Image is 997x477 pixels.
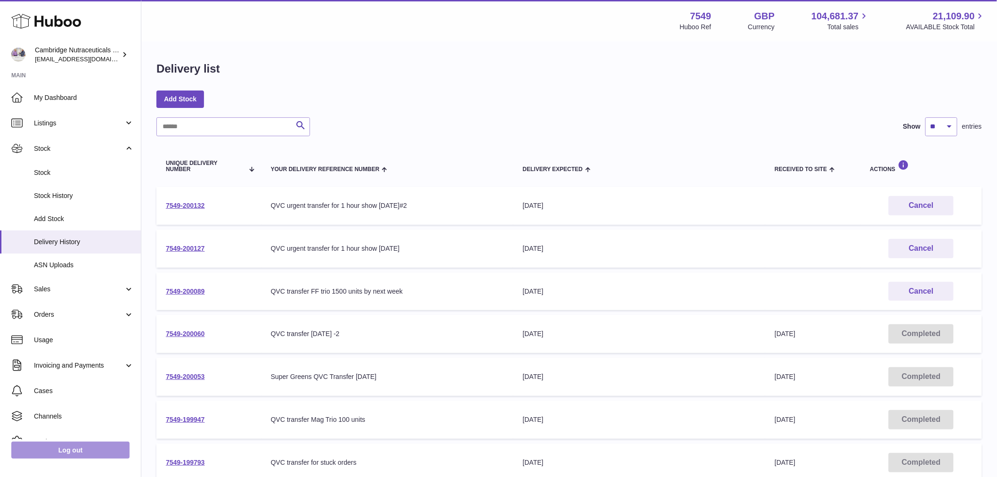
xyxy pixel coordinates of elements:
[156,90,204,107] a: Add Stock
[34,285,124,294] span: Sales
[166,160,244,173] span: Unique Delivery Number
[34,310,124,319] span: Orders
[906,10,986,32] a: 21,109.90 AVAILABLE Stock Total
[754,10,775,23] strong: GBP
[271,244,504,253] div: QVC urgent transfer for 1 hour show [DATE]
[271,166,380,173] span: Your Delivery Reference Number
[523,458,756,467] div: [DATE]
[34,119,124,128] span: Listings
[34,336,134,345] span: Usage
[271,201,504,210] div: QVC urgent transfer for 1 hour show [DATE]#2
[271,329,504,338] div: QVC transfer [DATE] -2
[166,330,205,337] a: 7549-200060
[889,196,954,215] button: Cancel
[271,372,504,381] div: Super Greens QVC Transfer [DATE]
[11,442,130,459] a: Log out
[775,166,827,173] span: Received to Site
[34,191,134,200] span: Stock History
[34,361,124,370] span: Invoicing and Payments
[11,48,25,62] img: qvc@camnutra.com
[34,387,134,395] span: Cases
[34,214,134,223] span: Add Stock
[523,287,756,296] div: [DATE]
[523,244,756,253] div: [DATE]
[34,144,124,153] span: Stock
[34,168,134,177] span: Stock
[166,245,205,252] a: 7549-200127
[156,61,220,76] h1: Delivery list
[811,10,869,32] a: 104,681.37 Total sales
[811,10,858,23] span: 104,681.37
[523,201,756,210] div: [DATE]
[271,458,504,467] div: QVC transfer for stuck orders
[523,372,756,381] div: [DATE]
[271,415,504,424] div: QVC transfer Mag Trio 100 units
[906,23,986,32] span: AVAILABLE Stock Total
[870,160,972,173] div: Actions
[34,412,134,421] span: Channels
[166,416,205,423] a: 7549-199947
[962,122,982,131] span: entries
[680,23,711,32] div: Huboo Ref
[166,459,205,466] a: 7549-199793
[775,416,795,423] span: [DATE]
[775,330,795,337] span: [DATE]
[271,287,504,296] div: QVC transfer FF trio 1500 units by next week
[775,459,795,466] span: [DATE]
[775,373,795,380] span: [DATE]
[34,261,134,270] span: ASN Uploads
[34,437,134,446] span: Settings
[889,239,954,258] button: Cancel
[523,166,582,173] span: Delivery Expected
[690,10,711,23] strong: 7549
[166,373,205,380] a: 7549-200053
[34,93,134,102] span: My Dashboard
[166,202,205,209] a: 7549-200132
[748,23,775,32] div: Currency
[523,415,756,424] div: [DATE]
[903,122,921,131] label: Show
[35,55,139,63] span: [EMAIL_ADDRESS][DOMAIN_NAME]
[889,282,954,301] button: Cancel
[523,329,756,338] div: [DATE]
[933,10,975,23] span: 21,109.90
[35,46,120,64] div: Cambridge Nutraceuticals Ltd
[827,23,869,32] span: Total sales
[166,288,205,295] a: 7549-200089
[34,238,134,247] span: Delivery History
